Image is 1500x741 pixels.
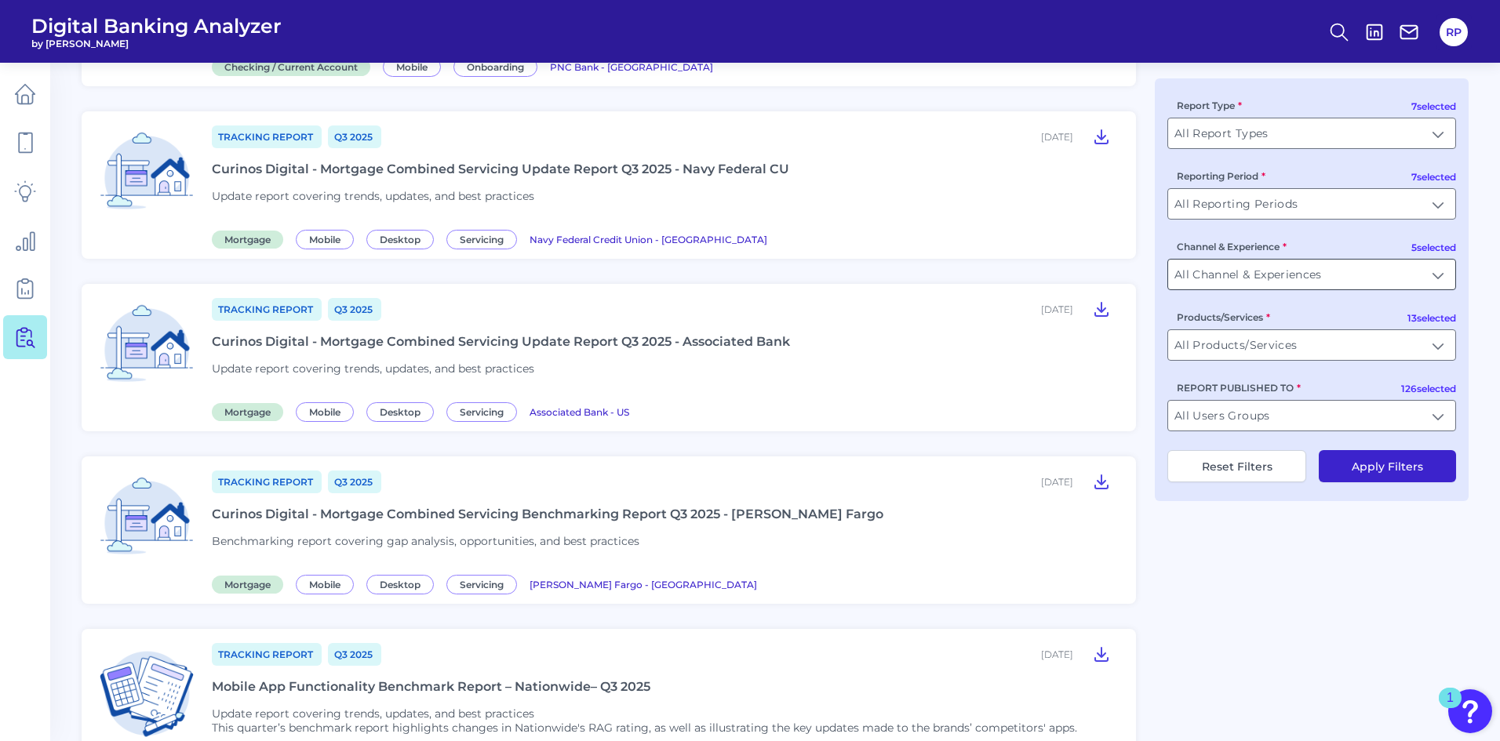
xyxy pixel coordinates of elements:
[296,402,354,422] span: Mobile
[453,59,544,74] a: Onboarding
[446,231,523,246] a: Servicing
[212,58,370,76] span: Checking / Current Account
[212,576,283,594] span: Mortgage
[446,575,517,594] span: Servicing
[366,231,440,246] a: Desktop
[296,231,360,246] a: Mobile
[212,534,639,548] span: Benchmarking report covering gap analysis, opportunities, and best practices
[1086,469,1117,494] button: Curinos Digital - Mortgage Combined Servicing Benchmarking Report Q3 2025 - Wells Fargo
[212,576,289,591] a: Mortgage
[31,38,282,49] span: by [PERSON_NAME]
[453,57,537,77] span: Onboarding
[212,507,883,521] div: Curinos Digital - Mortgage Combined Servicing Benchmarking Report Q3 2025 - [PERSON_NAME] Fargo
[550,59,713,74] a: PNC Bank - [GEOGRAPHIC_DATA]
[328,470,381,493] a: Q3 2025
[212,59,377,74] a: Checking / Current Account
[383,59,447,74] a: Mobile
[1041,648,1073,660] div: [DATE]
[1319,450,1456,482] button: Apply Filters
[212,189,534,203] span: Update report covering trends, updates, and best practices
[94,296,199,401] img: Mortgage
[212,403,283,421] span: Mortgage
[383,57,441,77] span: Mobile
[530,579,757,590] span: [PERSON_NAME] Fargo - [GEOGRAPHIC_DATA]
[366,230,434,249] span: Desktop
[212,334,790,349] div: Curinos Digital - Mortgage Combined Servicing Update Report Q3 2025 - Associated Bank
[1177,382,1301,394] label: REPORT PUBLISHED TO
[1167,450,1306,482] button: Reset Filters
[1086,296,1117,321] button: Curinos Digital - Mortgage Combined Servicing Update Report Q3 2025 - Associated Bank
[1448,689,1492,733] button: Open Resource Center, 1 new notification
[366,404,440,419] a: Desktop
[366,402,434,422] span: Desktop
[446,576,523,591] a: Servicing
[212,643,322,666] a: Tracking Report
[1041,476,1073,488] div: [DATE]
[94,124,199,229] img: Mortgage
[212,361,534,376] span: Update report covering trends, updates, and best practices
[1177,311,1270,323] label: Products/Services
[446,404,523,419] a: Servicing
[530,576,757,591] a: [PERSON_NAME] Fargo - [GEOGRAPHIC_DATA]
[212,231,289,246] a: Mortgage
[1086,124,1117,149] button: Curinos Digital - Mortgage Combined Servicing Update Report Q3 2025 - Navy Federal CU
[212,125,322,148] a: Tracking Report
[296,575,354,594] span: Mobile
[530,406,629,418] span: Associated Bank - US
[212,721,1077,735] p: This quarter’s benchmark report highlights changes in Nationwide's RAG rating, as well as illustr...
[31,14,282,38] span: Digital Banking Analyzer
[212,470,322,493] a: Tracking Report
[1041,303,1073,315] div: [DATE]
[212,404,289,419] a: Mortgage
[328,125,381,148] a: Q3 2025
[212,162,789,176] div: Curinos Digital - Mortgage Combined Servicing Update Report Q3 2025 - Navy Federal CU
[366,575,434,594] span: Desktop
[296,576,360,591] a: Mobile
[296,404,360,419] a: Mobile
[296,230,354,249] span: Mobile
[446,230,517,249] span: Servicing
[1177,100,1242,111] label: Report Type
[530,234,767,245] span: Navy Federal Credit Union - [GEOGRAPHIC_DATA]
[328,298,381,321] a: Q3 2025
[366,576,440,591] a: Desktop
[212,231,283,249] span: Mortgage
[530,231,767,246] a: Navy Federal Credit Union - [GEOGRAPHIC_DATA]
[94,469,199,574] img: Mortgage
[212,298,322,321] a: Tracking Report
[1447,698,1454,718] div: 1
[1177,241,1287,252] label: Channel & Experience
[446,402,517,422] span: Servicing
[530,404,629,419] a: Associated Bank - US
[1440,18,1468,46] button: RP
[1041,131,1073,143] div: [DATE]
[1177,170,1265,182] label: Reporting Period
[212,679,650,694] div: Mobile App Functionality Benchmark Report – Nationwide– Q3 2025
[550,61,713,73] span: PNC Bank - [GEOGRAPHIC_DATA]
[328,643,381,666] a: Q3 2025
[212,706,534,721] span: Update report covering trends, updates, and best practices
